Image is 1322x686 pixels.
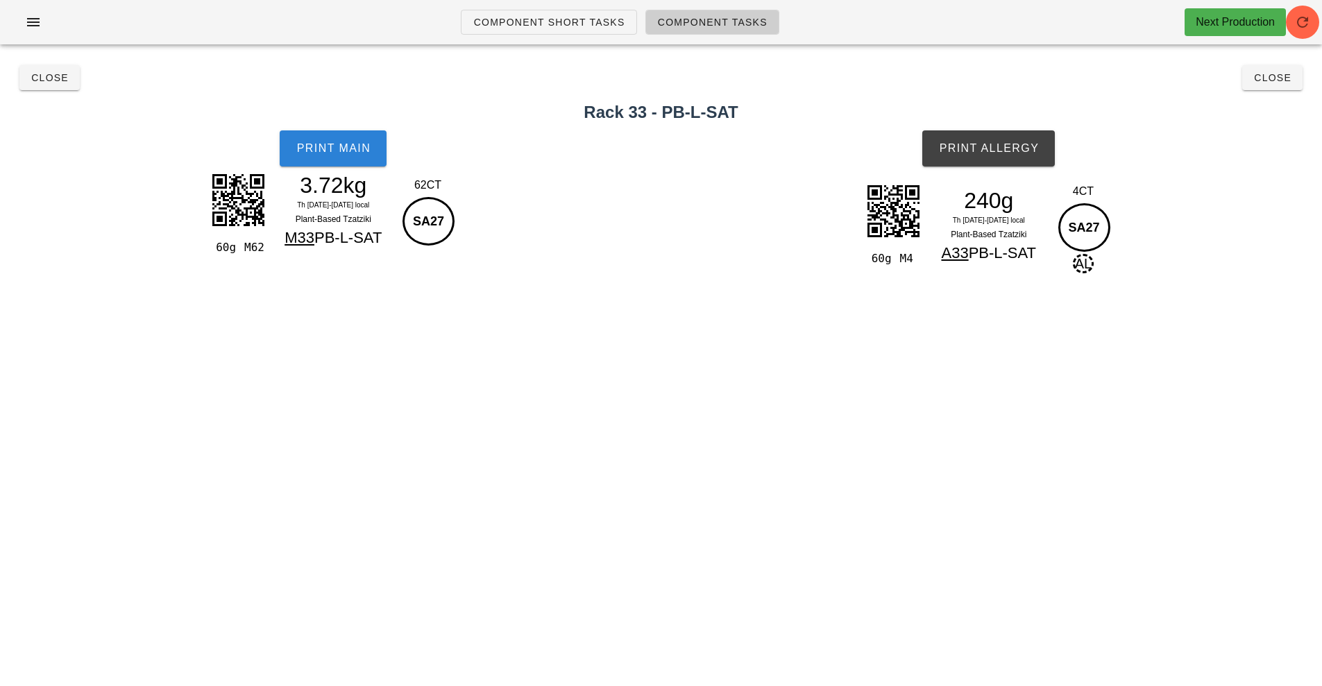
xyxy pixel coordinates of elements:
[895,250,923,268] div: M4
[1058,203,1110,252] div: SA27
[1055,183,1112,200] div: 4CT
[929,190,1049,211] div: 240g
[953,216,1025,224] span: Th [DATE]-[DATE] local
[473,17,625,28] span: Component Short Tasks
[929,228,1049,241] div: Plant-Based Tzatziki
[296,142,371,155] span: Print Main
[938,142,1039,155] span: Print Allergy
[922,130,1055,166] button: Print Allergy
[210,239,239,257] div: 60g
[273,212,393,226] div: Plant-Based Tzatziki
[865,250,894,268] div: 60g
[203,165,273,234] img: NFHXyWVEeeQ3UNoeQYqkW9ao0pYqaSX3E0d4qZalgiXgGInYmmfbZQMD0TDyShDapV2pXQ4a4zJkxbS+BoHqzgQBViWeDa9Df...
[645,10,779,35] a: Component Tasks
[858,176,928,246] img: AAAAAElFTkSuQmCC
[239,239,267,257] div: M62
[19,65,80,90] button: Close
[273,175,393,196] div: 3.72kg
[969,244,1036,261] span: PB-L-SAT
[1253,72,1291,83] span: Close
[280,130,387,166] button: Print Main
[399,177,457,194] div: 62CT
[1196,14,1275,31] div: Next Production
[314,229,382,246] span: PB-L-SAT
[1073,254,1094,273] span: AL
[657,17,768,28] span: Component Tasks
[461,10,636,35] a: Component Short Tasks
[941,244,968,261] span: A33
[402,197,455,246] div: SA27
[1242,65,1303,90] button: Close
[285,229,314,246] span: M33
[297,201,369,209] span: Th [DATE]-[DATE] local
[8,100,1314,125] h2: Rack 33 - PB-L-SAT
[31,72,69,83] span: Close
